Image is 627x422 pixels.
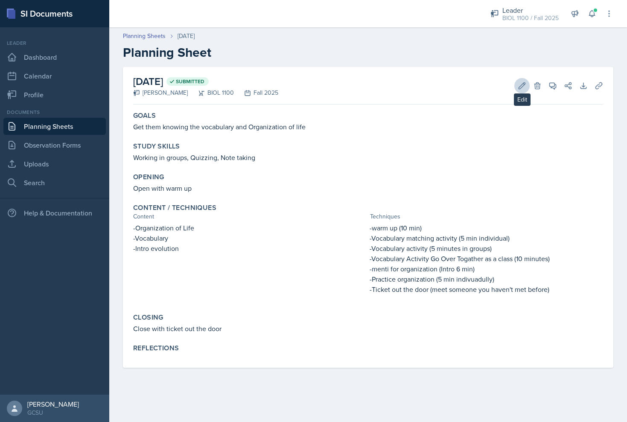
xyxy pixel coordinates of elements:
[123,32,166,41] a: Planning Sheets
[3,137,106,154] a: Observation Forms
[133,212,367,221] div: Content
[3,155,106,172] a: Uploads
[370,264,603,274] p: -menti for organization (Intro 6 min)
[133,344,179,352] label: Reflections
[133,243,366,253] p: -Intro evolution
[3,108,106,116] div: Documents
[133,204,216,212] label: Content / Techniques
[133,223,366,233] p: -Organization of Life
[123,45,613,60] h2: Planning Sheet
[133,74,278,89] h2: [DATE]
[133,122,603,132] p: Get them knowing the vocabulary and Organization of life
[370,284,603,294] p: -Ticket out the door (meet someone you haven't met before)
[370,243,603,253] p: -Vocabulary activity (5 minutes in groups)
[3,86,106,103] a: Profile
[3,49,106,66] a: Dashboard
[3,67,106,84] a: Calendar
[234,88,278,97] div: Fall 2025
[133,173,164,181] label: Opening
[133,152,603,163] p: Working in groups, Quizzing, Note taking
[133,313,163,322] label: Closing
[370,212,604,221] div: Techniques
[176,78,204,85] span: Submitted
[133,323,603,334] p: Close with ticket out the door
[188,88,234,97] div: BIOL 1100
[133,88,188,97] div: [PERSON_NAME]
[502,5,559,15] div: Leader
[514,78,530,93] button: Edit
[133,233,366,243] p: -Vocabulary
[3,39,106,47] div: Leader
[370,223,603,233] p: -warm up (10 min)
[133,142,180,151] label: Study Skills
[3,118,106,135] a: Planning Sheets
[370,274,603,284] p: -Practice organization (5 min indivuadully)
[3,174,106,191] a: Search
[133,183,603,193] p: Open with warm up
[502,14,559,23] div: BIOL 1100 / Fall 2025
[370,233,603,243] p: -Vocabulary matching activity (5 min individual)
[27,400,79,408] div: [PERSON_NAME]
[27,408,79,417] div: GCSU
[370,253,603,264] p: -Vocabulary Activity Go Over Togather as a class (10 minutes)
[178,32,195,41] div: [DATE]
[3,204,106,221] div: Help & Documentation
[133,111,156,120] label: Goals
